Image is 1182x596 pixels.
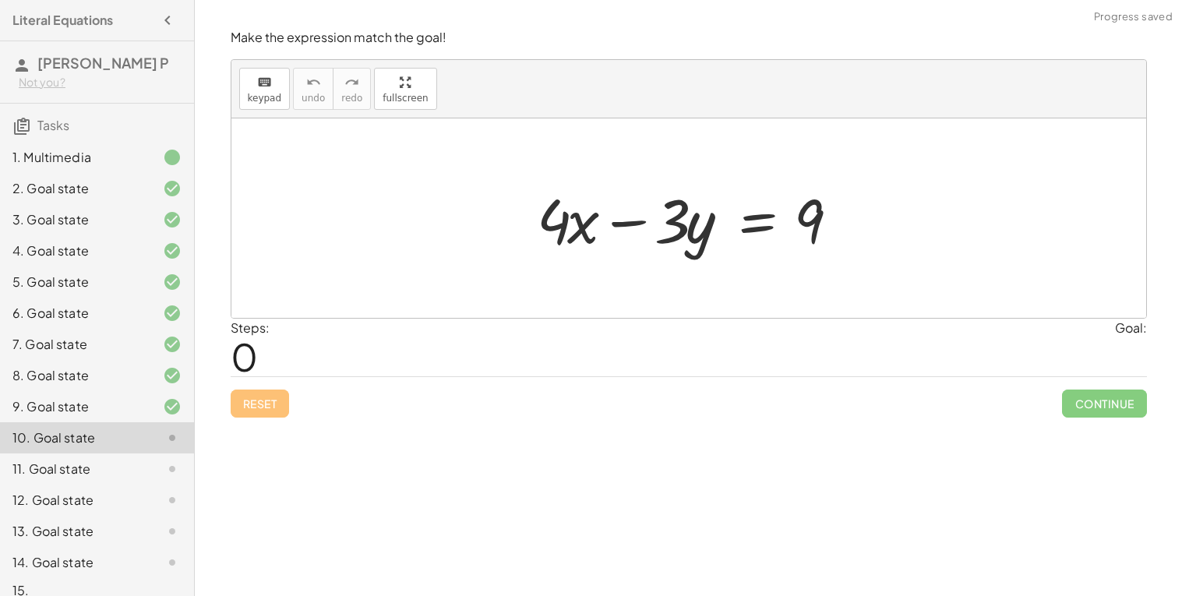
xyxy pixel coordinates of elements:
span: Tasks [37,117,69,133]
div: 14. Goal state [12,553,138,572]
button: keyboardkeypad [239,68,291,110]
span: redo [341,93,362,104]
div: 4. Goal state [12,242,138,260]
div: 7. Goal state [12,335,138,354]
span: keypad [248,93,282,104]
i: Task finished and correct. [163,179,182,198]
p: Make the expression match the goal! [231,29,1147,47]
i: Task finished and correct. [163,304,182,323]
div: 10. Goal state [12,428,138,447]
button: fullscreen [374,68,436,110]
i: undo [306,73,321,92]
i: Task finished and correct. [163,366,182,385]
i: Task not started. [163,522,182,541]
span: undo [302,93,325,104]
div: Not you? [19,75,182,90]
div: 11. Goal state [12,460,138,478]
i: Task finished and correct. [163,397,182,416]
h4: Literal Equations [12,11,113,30]
div: 1. Multimedia [12,148,138,167]
span: Progress saved [1094,9,1173,25]
i: Task finished and correct. [163,242,182,260]
div: 2. Goal state [12,179,138,198]
button: undoundo [293,68,333,110]
i: Task not started. [163,460,182,478]
div: 5. Goal state [12,273,138,291]
div: 12. Goal state [12,491,138,510]
i: Task not started. [163,428,182,447]
div: 13. Goal state [12,522,138,541]
i: keyboard [257,73,272,92]
label: Steps: [231,319,270,336]
div: 3. Goal state [12,210,138,229]
i: Task not started. [163,553,182,572]
div: 8. Goal state [12,366,138,385]
i: Task not started. [163,491,182,510]
i: Task finished and correct. [163,210,182,229]
i: redo [344,73,359,92]
div: 9. Goal state [12,397,138,416]
div: Goal: [1115,319,1147,337]
i: Task finished and correct. [163,335,182,354]
button: redoredo [333,68,371,110]
i: Task finished and correct. [163,273,182,291]
span: 0 [231,333,258,380]
i: Task finished. [163,148,182,167]
span: [PERSON_NAME] P [37,54,169,72]
span: fullscreen [383,93,428,104]
div: 6. Goal state [12,304,138,323]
